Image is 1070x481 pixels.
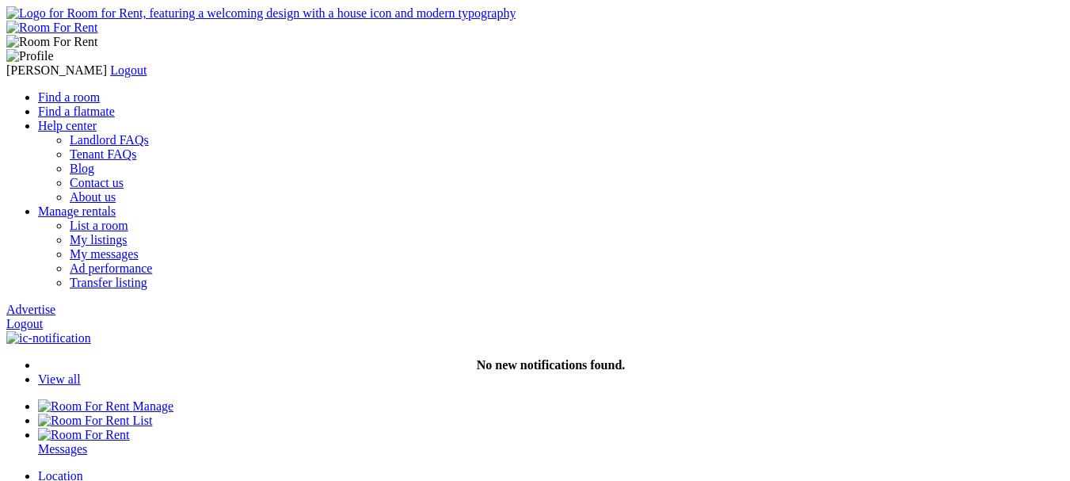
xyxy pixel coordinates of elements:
a: Manage rentals [38,204,116,218]
a: My messages [70,247,139,261]
a: Find a flatmate [38,105,115,118]
a: Logout [110,63,147,77]
a: About us [70,190,116,204]
span: List [133,414,153,427]
a: My listings [70,233,127,246]
img: Room For Rent [6,21,98,35]
a: Room For Rent Messages [38,428,1064,456]
a: Manage [38,399,173,413]
a: Landlord FAQs [70,133,149,147]
img: Profile [6,49,54,63]
img: Room For Rent [38,399,130,414]
img: Room For Rent [6,35,98,49]
a: Transfer listing [70,276,147,289]
a: View all [38,372,81,386]
span: [PERSON_NAME] [6,63,107,77]
strong: No new notifications found. [477,358,626,372]
a: Find a room [38,90,100,104]
span: Messages [38,442,87,456]
a: List [38,414,152,427]
a: Tenant FAQs [70,147,136,161]
a: Blog [70,162,94,175]
img: Room For Rent [38,428,130,442]
a: Advertise [6,303,55,316]
img: Room For Rent [38,414,130,428]
img: ic-notification [6,331,91,345]
img: Logo for Room for Rent, featuring a welcoming design with a house icon and modern typography [6,6,516,21]
a: Ad performance [70,261,152,275]
a: List a room [70,219,128,232]
span: Manage [133,399,174,413]
a: Logout [6,317,43,330]
a: Help center [38,119,97,132]
a: Contact us [70,176,124,189]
